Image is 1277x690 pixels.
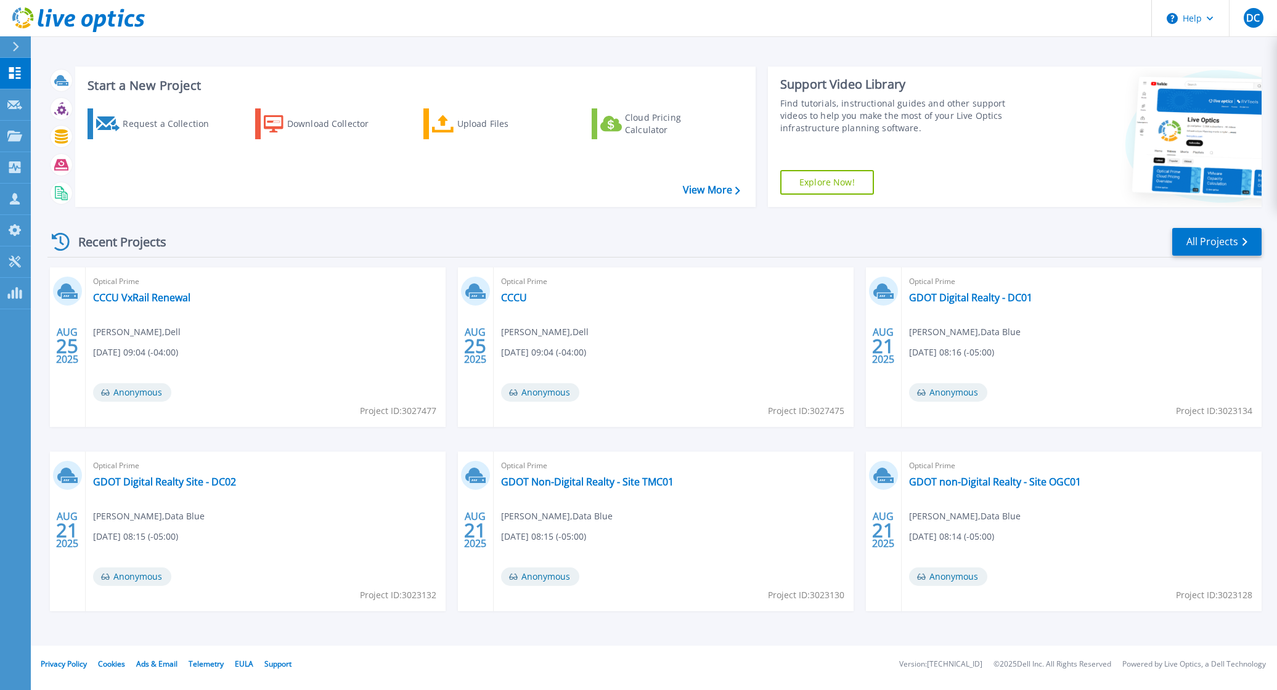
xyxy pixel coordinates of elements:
[909,476,1081,488] a: GDOT non-Digital Realty - Site OGC01
[592,108,729,139] a: Cloud Pricing Calculator
[909,275,1254,288] span: Optical Prime
[93,530,178,543] span: [DATE] 08:15 (-05:00)
[56,341,78,351] span: 25
[55,323,79,368] div: AUG 2025
[909,291,1032,304] a: GDOT Digital Realty - DC01
[56,525,78,535] span: 21
[1176,404,1252,418] span: Project ID: 3023134
[501,383,579,402] span: Anonymous
[872,341,894,351] span: 21
[1172,228,1262,256] a: All Projects
[123,112,221,136] div: Request a Collection
[98,659,125,669] a: Cookies
[457,112,556,136] div: Upload Files
[93,275,438,288] span: Optical Prime
[47,227,183,257] div: Recent Projects
[872,525,894,535] span: 21
[93,383,171,402] span: Anonymous
[423,108,561,139] a: Upload Files
[360,404,436,418] span: Project ID: 3027477
[464,341,486,351] span: 25
[1122,660,1266,668] li: Powered by Live Optics, a Dell Technology
[93,476,236,488] a: GDOT Digital Realty Site - DC02
[287,112,386,136] div: Download Collector
[501,476,674,488] a: GDOT Non-Digital Realty - Site TMC01
[501,459,846,473] span: Optical Prime
[501,530,586,543] span: [DATE] 08:15 (-05:00)
[463,323,487,368] div: AUG 2025
[501,346,586,359] span: [DATE] 09:04 (-04:00)
[235,659,253,669] a: EULA
[871,508,895,553] div: AUG 2025
[189,659,224,669] a: Telemetry
[909,509,1021,523] span: [PERSON_NAME] , Data Blue
[909,567,987,586] span: Anonymous
[768,588,844,602] span: Project ID: 3023130
[93,567,171,586] span: Anonymous
[463,508,487,553] div: AUG 2025
[768,404,844,418] span: Project ID: 3027475
[88,108,225,139] a: Request a Collection
[501,275,846,288] span: Optical Prime
[93,291,190,304] a: CCCU VxRail Renewal
[780,97,1033,134] div: Find tutorials, instructional guides and other support videos to help you make the most of your L...
[88,79,740,92] h3: Start a New Project
[264,659,292,669] a: Support
[871,323,895,368] div: AUG 2025
[780,76,1033,92] div: Support Video Library
[255,108,393,139] a: Download Collector
[360,588,436,602] span: Project ID: 3023132
[909,459,1254,473] span: Optical Prime
[1176,588,1252,602] span: Project ID: 3023128
[780,170,874,195] a: Explore Now!
[993,660,1111,668] li: © 2025 Dell Inc. All Rights Reserved
[136,659,177,669] a: Ads & Email
[909,325,1021,339] span: [PERSON_NAME] , Data Blue
[683,184,740,196] a: View More
[909,383,987,402] span: Anonymous
[501,291,527,304] a: CCCU
[93,346,178,359] span: [DATE] 09:04 (-04:00)
[909,530,994,543] span: [DATE] 08:14 (-05:00)
[899,660,982,668] li: Version: [TECHNICAL_ID]
[55,508,79,553] div: AUG 2025
[501,567,579,586] span: Anonymous
[501,325,589,339] span: [PERSON_NAME] , Dell
[41,659,87,669] a: Privacy Policy
[464,525,486,535] span: 21
[93,325,181,339] span: [PERSON_NAME] , Dell
[93,459,438,473] span: Optical Prime
[501,509,613,523] span: [PERSON_NAME] , Data Blue
[93,509,205,523] span: [PERSON_NAME] , Data Blue
[909,346,994,359] span: [DATE] 08:16 (-05:00)
[1246,13,1260,23] span: DC
[625,112,724,136] div: Cloud Pricing Calculator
